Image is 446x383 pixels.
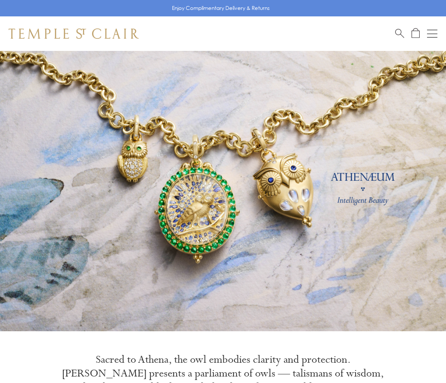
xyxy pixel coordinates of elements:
img: Temple St. Clair [9,28,139,39]
button: Open navigation [427,28,437,39]
a: Search [395,28,404,39]
a: Open Shopping Bag [412,28,420,39]
p: Enjoy Complimentary Delivery & Returns [172,4,270,13]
